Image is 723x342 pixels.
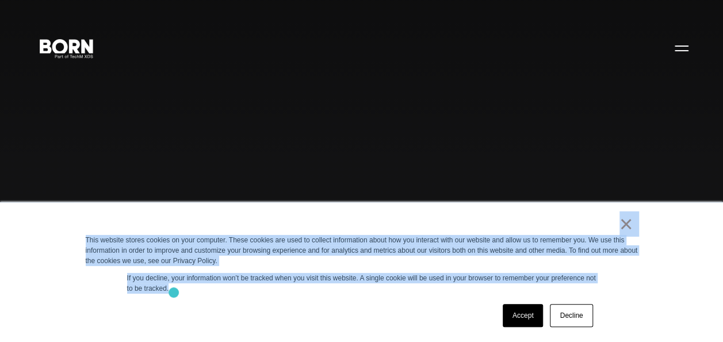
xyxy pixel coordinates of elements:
a: Decline [550,304,592,327]
div: This website stores cookies on your computer. These cookies are used to collect information about... [86,235,638,266]
a: × [619,219,633,229]
p: If you decline, your information won’t be tracked when you visit this website. A single cookie wi... [127,273,596,294]
button: Open [668,36,695,60]
a: Accept [503,304,544,327]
